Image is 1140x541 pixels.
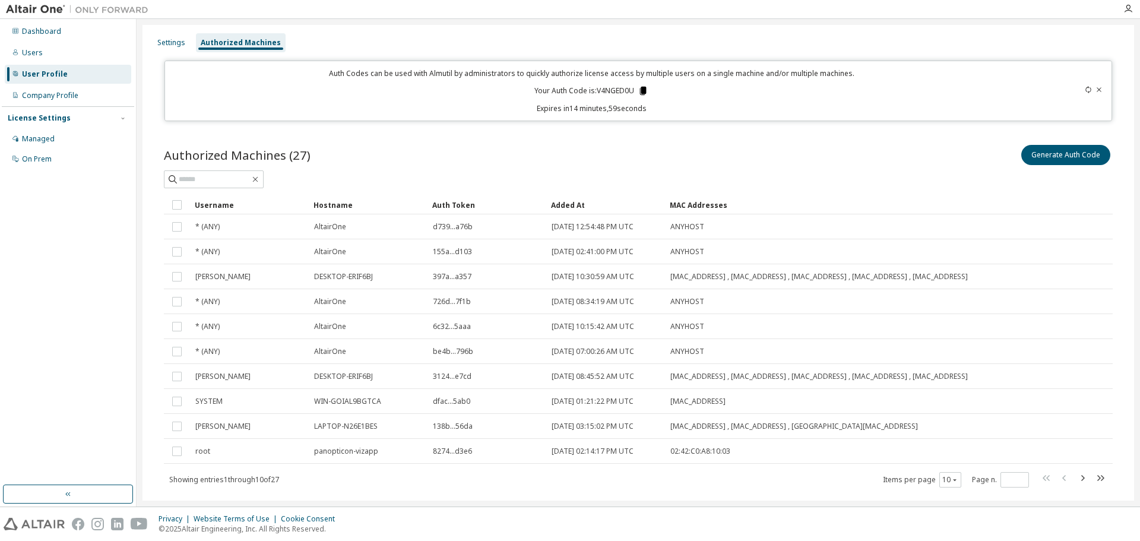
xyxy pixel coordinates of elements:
[195,372,251,381] span: [PERSON_NAME]
[314,422,378,431] span: LAPTOP-N26E1BES
[670,372,968,381] span: [MAC_ADDRESS] , [MAC_ADDRESS] , [MAC_ADDRESS] , [MAC_ADDRESS] , [MAC_ADDRESS]
[195,247,220,257] span: * (ANY)
[314,347,346,356] span: AltairOne
[670,322,704,331] span: ANYHOST
[8,113,71,123] div: License Settings
[169,474,279,485] span: Showing entries 1 through 10 of 27
[195,272,251,281] span: [PERSON_NAME]
[22,134,55,144] div: Managed
[195,222,220,232] span: * (ANY)
[670,447,730,456] span: 02:42:C0:A8:10:03
[22,27,61,36] div: Dashboard
[433,347,473,356] span: be4b...796b
[6,4,154,15] img: Altair One
[552,222,634,232] span: [DATE] 12:54:48 PM UTC
[972,472,1029,488] span: Page n.
[433,272,471,281] span: 397a...a357
[670,347,704,356] span: ANYHOST
[195,347,220,356] span: * (ANY)
[552,347,634,356] span: [DATE] 07:00:26 AM UTC
[159,524,342,534] p: © 2025 Altair Engineering, Inc. All Rights Reserved.
[281,514,342,524] div: Cookie Consent
[131,518,148,530] img: youtube.svg
[534,86,648,96] p: Your Auth Code is: V4NGED0U
[172,68,1012,78] p: Auth Codes can be used with Almutil by administrators to quickly authorize license access by mult...
[670,222,704,232] span: ANYHOST
[314,447,378,456] span: panopticon-vizapp
[670,297,704,306] span: ANYHOST
[433,422,473,431] span: 138b...56da
[433,397,470,406] span: dfac...5ab0
[552,372,634,381] span: [DATE] 08:45:52 AM UTC
[433,322,471,331] span: 6c32...5aaa
[22,69,68,79] div: User Profile
[195,322,220,331] span: * (ANY)
[201,38,281,48] div: Authorized Machines
[670,247,704,257] span: ANYHOST
[552,297,634,306] span: [DATE] 08:34:19 AM UTC
[314,322,346,331] span: AltairOne
[551,195,660,214] div: Added At
[883,472,961,488] span: Items per page
[432,195,541,214] div: Auth Token
[314,372,373,381] span: DESKTOP-ERIF6BJ
[433,247,472,257] span: 155a...d103
[670,195,982,214] div: MAC Addresses
[552,397,634,406] span: [DATE] 01:21:22 PM UTC
[433,447,472,456] span: 8274...d3e6
[670,422,918,431] span: [MAC_ADDRESS] , [MAC_ADDRESS] , [GEOGRAPHIC_DATA][MAC_ADDRESS]
[91,518,104,530] img: instagram.svg
[314,272,373,281] span: DESKTOP-ERIF6BJ
[433,222,473,232] span: d739...a76b
[670,397,726,406] span: [MAC_ADDRESS]
[314,247,346,257] span: AltairOne
[72,518,84,530] img: facebook.svg
[111,518,123,530] img: linkedin.svg
[195,195,304,214] div: Username
[4,518,65,530] img: altair_logo.svg
[195,397,223,406] span: SYSTEM
[552,447,634,456] span: [DATE] 02:14:17 PM UTC
[172,103,1012,113] p: Expires in 14 minutes, 59 seconds
[552,272,634,281] span: [DATE] 10:30:59 AM UTC
[314,397,381,406] span: WIN-GOIAL9BGTCA
[159,514,194,524] div: Privacy
[164,147,311,163] span: Authorized Machines (27)
[552,247,634,257] span: [DATE] 02:41:00 PM UTC
[433,297,471,306] span: 726d...7f1b
[552,422,634,431] span: [DATE] 03:15:02 PM UTC
[157,38,185,48] div: Settings
[22,48,43,58] div: Users
[313,195,423,214] div: Hostname
[195,422,251,431] span: [PERSON_NAME]
[195,297,220,306] span: * (ANY)
[670,272,968,281] span: [MAC_ADDRESS] , [MAC_ADDRESS] , [MAC_ADDRESS] , [MAC_ADDRESS] , [MAC_ADDRESS]
[552,322,634,331] span: [DATE] 10:15:42 AM UTC
[22,154,52,164] div: On Prem
[194,514,281,524] div: Website Terms of Use
[942,475,958,485] button: 10
[22,91,78,100] div: Company Profile
[314,297,346,306] span: AltairOne
[1021,145,1110,165] button: Generate Auth Code
[314,222,346,232] span: AltairOne
[195,447,210,456] span: root
[433,372,471,381] span: 3124...e7cd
